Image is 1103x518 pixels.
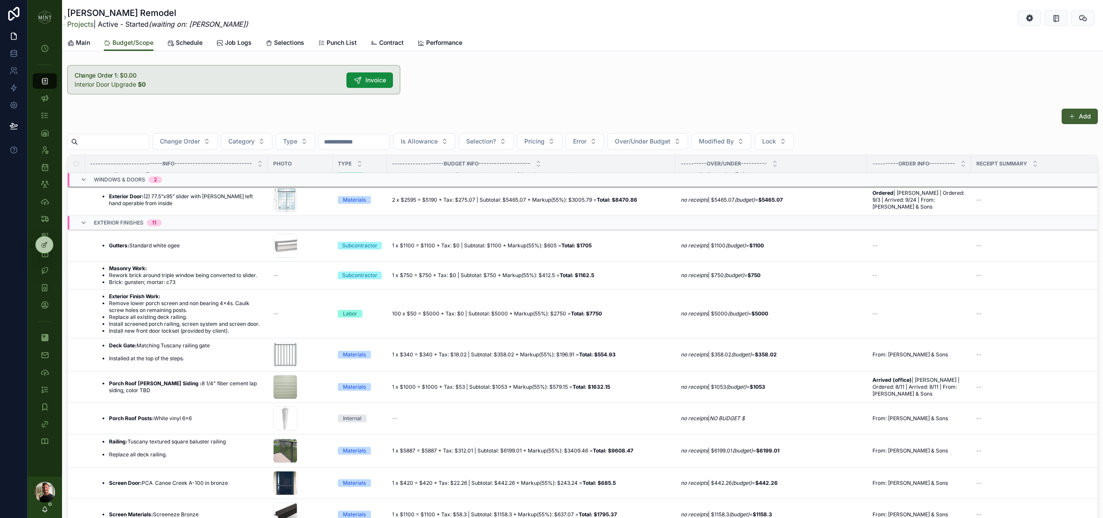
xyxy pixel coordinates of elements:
[109,415,154,421] strong: Porch Roof Posts:
[228,137,255,146] span: Category
[699,137,734,146] span: Modified By
[872,160,955,167] span: ----------Order Info----------
[681,511,708,518] em: no receipts
[109,242,129,249] strong: Gutters:
[681,272,708,278] em: no receipts
[342,242,377,250] div: Subcontractor
[579,511,617,518] strong: Total: $1795.37
[573,137,586,146] span: Error
[681,310,768,317] span: | $5000 =
[681,511,772,518] span: | $1158.3 =
[95,193,263,207] a: Exterior Door:(2) 77.5”x95” slider with [PERSON_NAME] left hand operable from inside
[681,197,862,203] a: no receipts| $5465.07(budget)=$5465.07
[681,511,862,518] a: no receipts| $1158.3(budget)=$1158.3
[418,35,462,52] a: Performance
[109,314,263,321] li: Replace all existing deck railing.
[976,272,981,279] span: --
[731,351,751,358] em: (budget)
[338,383,382,391] a: Materials
[681,310,862,317] a: no receipts| $5000(budget)=$5000
[342,271,377,279] div: Subcontractor
[392,415,397,422] span: --
[75,81,136,88] a: Interior Door Upgrade
[466,137,496,146] span: Selection?
[109,321,263,328] li: Install screened porch railing, screen system and screen door.
[94,176,145,183] span: windows & doors
[872,242,878,249] span: --
[109,480,228,487] li: PCA Canoe Creek A-100 in bronze
[681,242,708,249] em: no receipts
[273,160,292,167] span: Photo
[338,415,382,422] a: Internal
[1062,109,1098,124] button: Add
[459,133,514,150] button: Select Button
[728,310,748,317] em: (budget)
[138,81,146,88] strong: $0
[343,383,366,391] div: Materials
[109,265,147,271] strong: Masonry Work:
[392,160,530,167] span: --------------------Budget Info--------------------
[401,137,438,146] span: Is Allowance
[566,133,604,150] button: Select Button
[75,80,340,89] div: [Interior Door Upgrade](/costs/view/rece645YXhfovyjQI) **$0**
[160,137,200,146] span: Change Order
[76,38,90,47] span: Main
[393,133,455,150] button: Select Button
[338,447,382,455] a: Materials
[976,242,981,249] span: --
[681,272,760,278] span: | $750 =
[735,197,755,203] em: (budget)
[872,377,912,383] strong: Arrived (office)
[343,196,366,204] div: Materials
[343,447,366,455] div: Materials
[109,193,263,207] li: (2) 77.5”x95” slider with [PERSON_NAME] left hand operable from inside
[872,447,948,454] span: From: [PERSON_NAME] & Sons
[392,197,670,203] a: 2 x $2595 = $5190 + Tax: $275.07 | Subtotal: $5465.07 + Markup(55%): $3005.79 =Total: $8470.86
[692,133,751,150] button: Select Button
[283,137,297,146] span: Type
[392,384,670,390] a: 1 x $1000 = $1000 + Tax: $53 | Subtotal: $1053 + Markup(55%): $579.15 =Total: $1632.15
[371,35,404,52] a: Contract
[365,76,386,84] span: Invoice
[750,384,765,390] strong: $1053
[681,197,708,203] em: no receipts
[67,20,93,28] a: Projects
[608,133,688,150] button: Select Button
[732,480,752,486] em: (budget)
[976,511,981,518] span: --
[67,19,248,29] span: | Active - Started
[583,480,616,486] strong: Total: $685.5
[338,310,382,318] a: Labor
[681,160,767,167] span: ----------Over/Under----------
[751,310,768,317] strong: $5000
[681,415,745,421] span: |
[392,272,594,278] span: 1 x $750 = $750 + Tax: $0 | Subtotal: $750 + Markup(55%): $412.5 =
[681,242,862,249] a: no receipts| $1100(budget)=$1100
[681,242,764,249] span: | $1100 =
[597,197,637,203] strong: Total: $8470.86
[338,242,382,250] a: Subcontractor
[756,447,779,454] strong: $6199.01
[872,480,948,486] span: From: [PERSON_NAME] & Sons
[154,176,157,183] div: 2
[724,272,744,278] em: (budget)
[749,242,764,249] strong: $1100
[90,160,252,167] span: ----------------------------Info------------------------------
[872,415,966,422] a: From: [PERSON_NAME] & Sons
[392,511,617,518] span: 1 x $1100 = $1100 + Tax: $58.3 | Subtotal: $1158.3 + Markup(55%): $637.07 =
[872,242,966,249] a: --
[392,242,592,249] span: 1 x $1100 = $1100 + Tax: $0 | Subtotal: $1100 + Markup(55%): $605 =
[109,300,263,314] li: Remove lower porch screen and non bearing 4x4s. Caulk screw holes on remaining posts.
[216,35,252,52] a: Job Logs
[38,10,52,24] img: App logo
[392,384,610,390] span: 1 x $1000 = $1000 + Tax: $53 | Subtotal: $1053 + Markup(55%): $579.15 =
[95,380,263,394] a: Porch Roof [PERSON_NAME] Siding :8 1/4" fiber cement lap siding, color TBD
[392,511,670,518] a: 1 x $1100 = $1100 + Tax: $58.3 | Subtotal: $1158.3 + Markup(55%): $637.07 =Total: $1795.37
[681,384,708,390] em: no receipts
[338,271,382,279] a: Subcontractor
[338,160,352,167] span: Type
[976,480,981,487] span: --
[976,160,1027,167] span: Receipt Summary
[95,511,263,518] a: Screen Materials:Screeneze Bronze
[573,384,610,390] strong: Total: $1632.15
